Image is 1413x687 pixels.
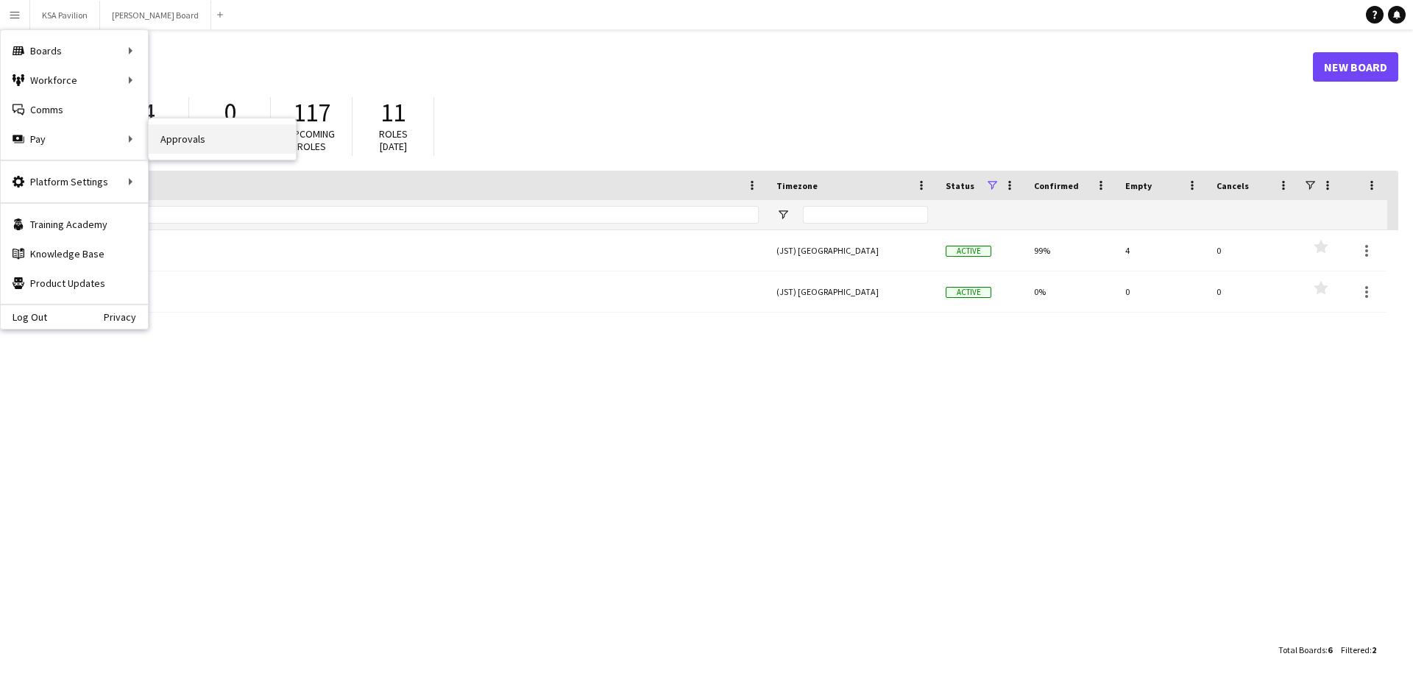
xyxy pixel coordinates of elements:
[768,271,937,312] div: (JST) [GEOGRAPHIC_DATA]
[288,127,335,153] span: Upcoming roles
[1341,644,1370,655] span: Filtered
[1025,230,1116,271] div: 99%
[1208,271,1299,312] div: 0
[946,246,991,257] span: Active
[35,271,759,313] a: KSA Retail
[1025,271,1116,312] div: 0%
[1,210,148,239] a: Training Academy
[224,96,236,129] span: 0
[1,65,148,95] div: Workforce
[1116,230,1208,271] div: 4
[1125,180,1152,191] span: Empty
[1278,636,1332,664] div: :
[104,311,148,323] a: Privacy
[379,127,408,153] span: Roles [DATE]
[26,56,1313,78] h1: Boards
[1217,180,1249,191] span: Cancels
[1,36,148,65] div: Boards
[776,208,790,221] button: Open Filter Menu
[380,96,406,129] span: 11
[1,124,148,154] div: Pay
[776,180,818,191] span: Timezone
[1116,271,1208,312] div: 0
[293,96,330,129] span: 117
[946,180,974,191] span: Status
[1,239,148,268] a: Knowledge Base
[1372,644,1376,655] span: 2
[30,1,100,29] button: KSA Pavilion
[1278,644,1325,655] span: Total Boards
[1208,230,1299,271] div: 0
[1313,52,1398,82] a: New Board
[1341,636,1376,664] div: :
[149,124,296,154] a: Approvals
[768,230,937,271] div: (JST) [GEOGRAPHIC_DATA]
[1034,180,1079,191] span: Confirmed
[61,206,759,224] input: Board name Filter Input
[1,268,148,298] a: Product Updates
[1328,644,1332,655] span: 6
[1,167,148,196] div: Platform Settings
[100,1,211,29] button: [PERSON_NAME] Board
[803,206,928,224] input: Timezone Filter Input
[946,287,991,298] span: Active
[1,95,148,124] a: Comms
[1,311,47,323] a: Log Out
[35,230,759,271] a: KSA Pavilion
